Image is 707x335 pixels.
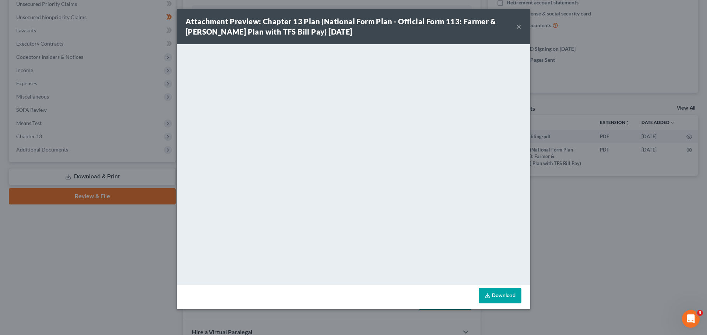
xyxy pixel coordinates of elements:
[177,44,530,283] iframe: <object ng-attr-data='[URL][DOMAIN_NAME]' type='application/pdf' width='100%' height='650px'></ob...
[186,17,496,36] strong: Attachment Preview: Chapter 13 Plan (National Form Plan - Official Form 113: Farmer & [PERSON_NAM...
[697,310,703,316] span: 3
[479,288,521,303] a: Download
[516,22,521,31] button: ×
[682,310,700,328] iframe: Intercom live chat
